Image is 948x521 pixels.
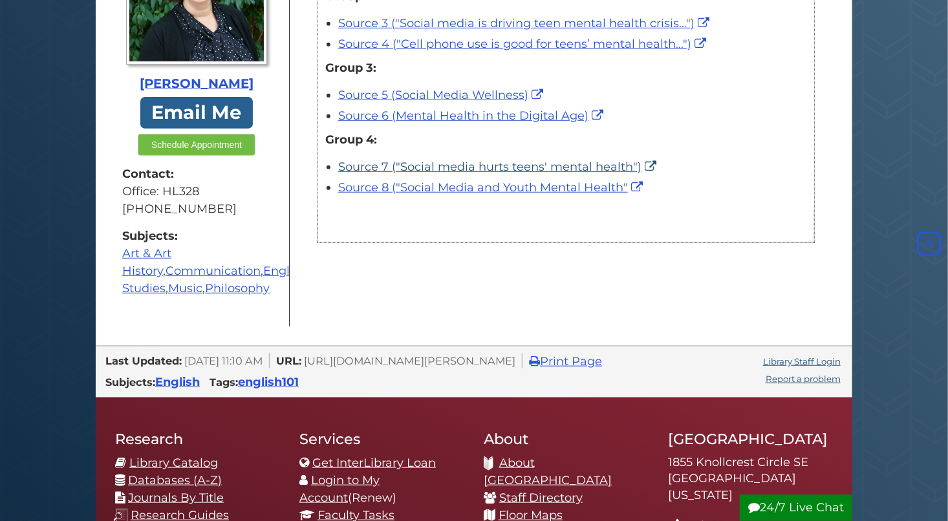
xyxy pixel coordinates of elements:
h2: Services [299,430,464,448]
a: Communication [166,264,261,278]
a: English [263,264,307,278]
h2: [GEOGRAPHIC_DATA] [668,430,833,448]
a: Library Staff Login [763,356,841,367]
a: Source 6 (Mental Health in the Digital Age) [338,109,607,123]
div: Office: HL328 [122,183,271,200]
h2: Research [115,430,280,448]
a: Source 7 ("Social media hurts teens' mental health") [338,160,660,174]
i: Print Page [529,356,540,367]
a: Print Page [529,354,602,368]
a: Databases (A-Z) [128,473,222,487]
a: Philosophy [205,281,270,295]
a: Source 8 ("Social Media and Youth Mental Health" [338,180,646,195]
span: [DATE] 11:10 AM [184,354,263,367]
a: Report a problem [766,374,841,384]
a: About [GEOGRAPHIC_DATA] [484,456,612,487]
a: Source 5 (Social Media Wellness) [338,88,546,102]
a: Email Me [140,97,253,129]
span: URL: [276,354,301,367]
button: 24/7 Live Chat [740,494,852,521]
strong: Group 3: [325,61,376,75]
a: Art & Art History [122,246,171,278]
button: Schedule Appointment [138,134,255,156]
a: Journals By Title [128,491,224,505]
a: Back to Top [914,237,945,251]
h2: About [484,430,649,448]
a: Music [168,281,202,295]
a: Gender Studies [122,264,352,295]
span: [URL][DOMAIN_NAME][PERSON_NAME] [304,354,515,367]
div: [PERSON_NAME] [122,74,271,94]
a: Source 3 ("Social media is driving teen mental health crisis...") [338,16,713,30]
a: English [155,375,200,389]
a: Library Catalog [129,456,218,470]
span: Last Updated: [105,354,182,367]
div: [PHONE_NUMBER] [122,200,271,218]
span: Tags: [210,376,238,388]
address: 1855 Knollcrest Circle SE [GEOGRAPHIC_DATA][US_STATE] [668,454,833,504]
strong: Group 4: [325,133,377,147]
strong: Contact: [122,165,271,183]
a: english101 [238,375,299,389]
a: Source 4 ("Cell phone use is good for teens’ mental health...") [338,37,709,51]
a: Get InterLibrary Loan [312,456,436,470]
strong: Subjects: [122,228,271,245]
span: Subjects: [105,376,155,388]
a: Staff Directory [499,491,583,505]
li: (Renew) [299,472,464,507]
a: Login to My Account [299,473,380,505]
div: , , , , , [122,228,271,297]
